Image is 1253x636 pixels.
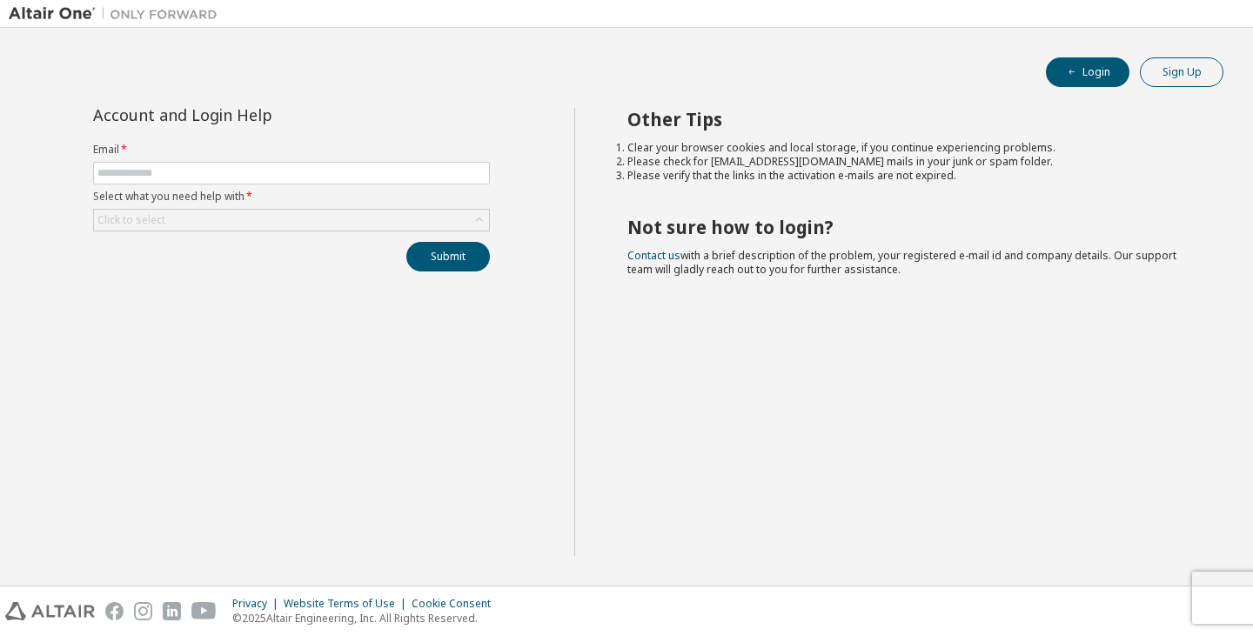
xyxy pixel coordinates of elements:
[232,597,284,611] div: Privacy
[134,602,152,620] img: instagram.svg
[163,602,181,620] img: linkedin.svg
[627,216,1193,238] h2: Not sure how to login?
[9,5,226,23] img: Altair One
[105,602,124,620] img: facebook.svg
[1046,57,1129,87] button: Login
[284,597,412,611] div: Website Terms of Use
[232,611,501,626] p: © 2025 Altair Engineering, Inc. All Rights Reserved.
[627,248,680,263] a: Contact us
[627,169,1193,183] li: Please verify that the links in the activation e-mails are not expired.
[1140,57,1223,87] button: Sign Up
[94,210,489,231] div: Click to select
[5,602,95,620] img: altair_logo.svg
[627,248,1176,277] span: with a brief description of the problem, your registered e-mail id and company details. Our suppo...
[191,602,217,620] img: youtube.svg
[93,108,411,122] div: Account and Login Help
[627,141,1193,155] li: Clear your browser cookies and local storage, if you continue experiencing problems.
[93,143,490,157] label: Email
[93,190,490,204] label: Select what you need help with
[627,108,1193,131] h2: Other Tips
[412,597,501,611] div: Cookie Consent
[406,242,490,271] button: Submit
[627,155,1193,169] li: Please check for [EMAIL_ADDRESS][DOMAIN_NAME] mails in your junk or spam folder.
[97,213,165,227] div: Click to select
